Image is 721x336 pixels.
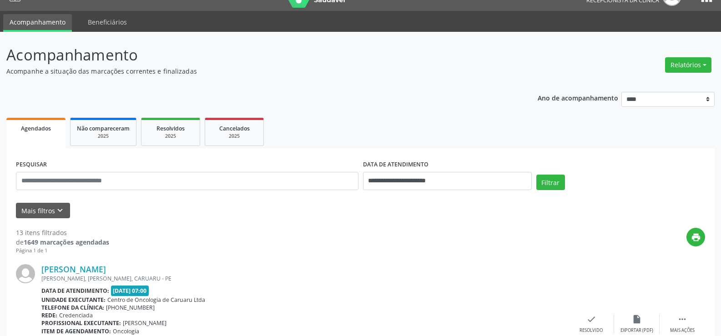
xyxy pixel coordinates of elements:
[106,304,155,311] span: [PHONE_NUMBER]
[16,158,47,172] label: PESQUISAR
[81,14,133,30] a: Beneficiários
[16,247,109,255] div: Página 1 de 1
[41,319,121,327] b: Profissional executante:
[16,203,70,219] button: Mais filtroskeyboard_arrow_down
[24,238,109,246] strong: 1649 marcações agendadas
[212,133,257,140] div: 2025
[111,286,149,296] span: [DATE] 07:00
[16,228,109,237] div: 13 itens filtrados
[123,319,166,327] span: [PERSON_NAME]
[41,311,57,319] b: Rede:
[113,327,139,335] span: Oncologia
[677,314,687,324] i: 
[41,287,109,295] b: Data de atendimento:
[41,264,106,274] a: [PERSON_NAME]
[686,228,705,246] button: print
[665,57,711,73] button: Relatórios
[41,327,111,335] b: Item de agendamento:
[55,206,65,216] i: keyboard_arrow_down
[6,44,502,66] p: Acompanhamento
[77,125,130,132] span: Não compareceram
[363,158,429,172] label: DATA DE ATENDIMENTO
[107,296,205,304] span: Centro de Oncologia de Caruaru Ltda
[580,327,603,334] div: Resolvido
[41,304,104,311] b: Telefone da clínica:
[620,327,653,334] div: Exportar (PDF)
[691,232,701,242] i: print
[632,314,642,324] i: insert_drive_file
[16,237,109,247] div: de
[16,264,35,283] img: img
[148,133,193,140] div: 2025
[77,133,130,140] div: 2025
[156,125,185,132] span: Resolvidos
[219,125,250,132] span: Cancelados
[536,175,565,190] button: Filtrar
[41,275,569,282] div: [PERSON_NAME], [PERSON_NAME], CARUARU - PE
[21,125,51,132] span: Agendados
[586,314,596,324] i: check
[3,14,72,32] a: Acompanhamento
[538,92,618,103] p: Ano de acompanhamento
[41,296,106,304] b: Unidade executante:
[6,66,502,76] p: Acompanhe a situação das marcações correntes e finalizadas
[59,311,93,319] span: Credenciada
[670,327,695,334] div: Mais ações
